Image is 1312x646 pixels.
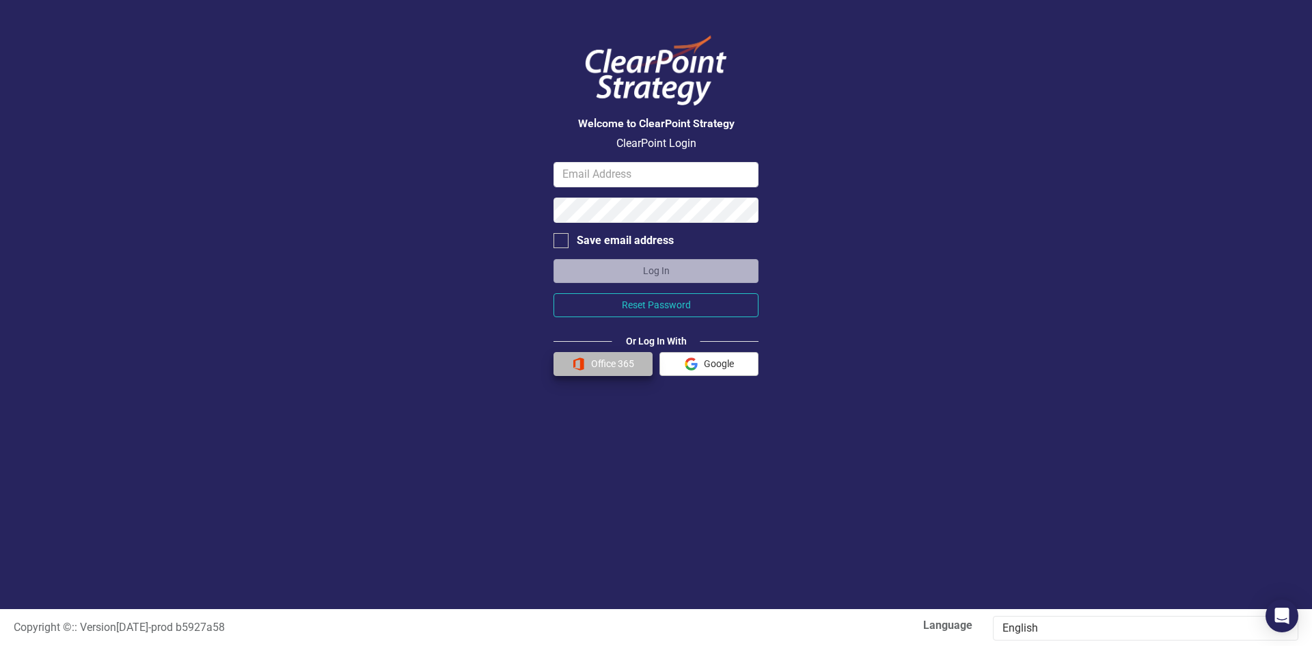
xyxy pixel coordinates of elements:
[1002,621,1274,636] div: English
[574,27,738,114] img: ClearPoint Logo
[553,293,758,317] button: Reset Password
[659,352,758,376] button: Google
[666,618,972,634] label: Language
[553,162,758,187] input: Email Address
[3,620,656,636] div: :: Version [DATE] - prod b5927a58
[572,358,585,371] img: Office 365
[553,118,758,130] h3: Welcome to ClearPoint Strategy
[685,358,698,371] img: Google
[553,136,758,152] p: ClearPoint Login
[1266,600,1298,632] div: Open Intercom Messenger
[14,621,72,634] span: Copyright ©
[577,233,674,249] div: Save email address
[553,259,758,283] button: Log In
[612,334,700,348] div: Or Log In With
[553,352,653,376] button: Office 365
